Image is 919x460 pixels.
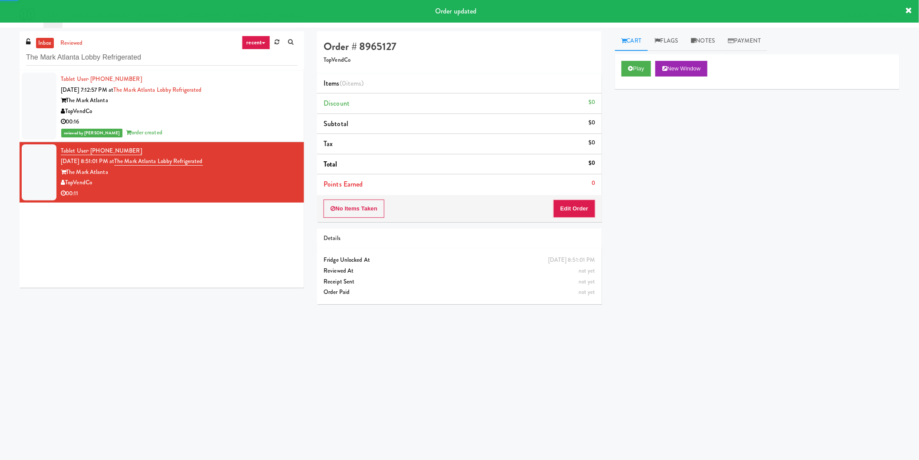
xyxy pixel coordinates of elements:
[579,267,595,275] span: not yet
[324,159,337,169] span: Total
[61,167,298,178] div: The Mark Atlanta
[20,70,304,142] li: Tablet User· [PHONE_NUMBER][DATE] 7:12:57 PM atThe Mark Atlanta Lobby RefrigeratedThe Mark Atlant...
[721,31,767,51] a: Payment
[324,57,595,63] h5: TopVendCo
[615,31,648,51] a: Cart
[340,78,364,88] span: (0 )
[126,128,162,137] span: order created
[114,157,203,166] a: The Mark Atlanta Lobby Refrigerated
[20,142,304,203] li: Tablet User· [PHONE_NUMBER][DATE] 8:51:01 PM atThe Mark Atlanta Lobby RefrigeratedThe Mark Atlant...
[61,95,298,106] div: The Mark Atlanta
[26,50,298,66] input: Search vision orders
[655,61,707,77] button: New Window
[61,157,114,165] span: [DATE] 8:51:01 PM at
[553,200,595,218] button: Edit Order
[36,38,54,49] a: inbox
[58,38,85,49] a: reviewed
[579,277,595,286] span: not yet
[113,86,202,94] a: The Mark Atlanta Lobby Refrigerated
[324,41,595,52] h4: Order # 8965127
[685,31,722,51] a: Notes
[61,129,122,137] span: reviewed by [PERSON_NAME]
[61,106,298,117] div: TopVendCo
[61,75,142,83] a: Tablet User· [PHONE_NUMBER]
[61,86,113,94] span: [DATE] 7:12:57 PM at
[346,78,362,88] ng-pluralize: items
[648,31,685,51] a: Flags
[588,158,595,169] div: $0
[435,6,476,16] span: Order updated
[324,255,595,266] div: Fridge Unlocked At
[61,177,298,188] div: TopVendCo
[324,139,333,149] span: Tax
[324,78,364,88] span: Items
[324,287,595,298] div: Order Paid
[88,147,142,155] span: · [PHONE_NUMBER]
[324,277,595,287] div: Receipt Sent
[88,75,142,83] span: · [PHONE_NUMBER]
[324,200,384,218] button: No Items Taken
[324,119,348,129] span: Subtotal
[324,266,595,277] div: Reviewed At
[324,179,363,189] span: Points Earned
[324,233,595,244] div: Details
[579,288,595,296] span: not yet
[61,188,298,199] div: 00:11
[588,137,595,148] div: $0
[548,255,595,266] div: [DATE] 8:51:01 PM
[588,97,595,108] div: $0
[242,36,271,50] a: recent
[588,117,595,128] div: $0
[324,98,350,108] span: Discount
[621,61,651,77] button: Play
[592,178,595,189] div: 0
[61,117,298,127] div: 00:16
[61,147,142,155] a: Tablet User· [PHONE_NUMBER]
